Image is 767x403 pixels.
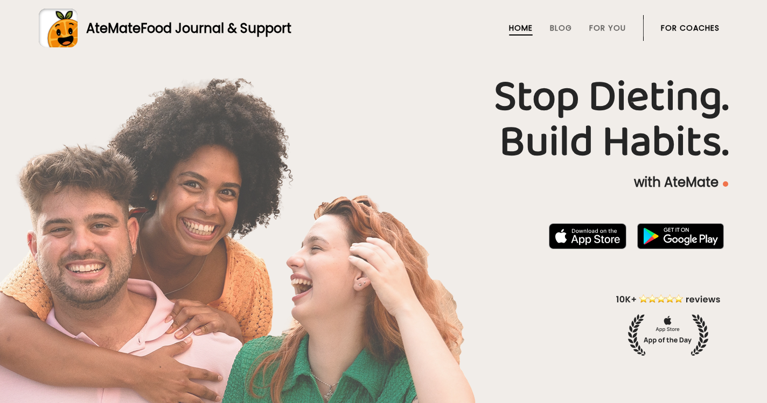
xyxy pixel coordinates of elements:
a: For You [589,24,626,32]
img: home-hero-appoftheday.png [608,293,728,356]
a: AteMateFood Journal & Support [39,9,728,47]
a: Home [509,24,533,32]
img: badge-download-apple.svg [549,223,626,249]
span: Food Journal & Support [141,19,291,37]
img: badge-download-google.png [637,223,724,249]
a: For Coaches [661,24,720,32]
h1: Stop Dieting. Build Habits. [39,75,728,165]
a: Blog [550,24,572,32]
p: with AteMate [39,174,728,191]
div: AteMate [78,19,291,38]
